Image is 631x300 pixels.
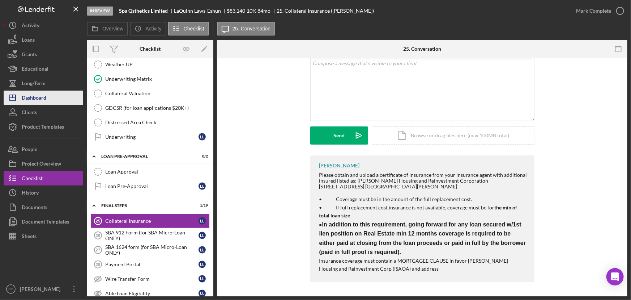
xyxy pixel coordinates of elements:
[168,22,209,36] button: Checklist
[4,282,83,296] button: SO[PERSON_NAME]
[90,228,210,243] a: 26SBA 912 Form (for SBA Micro-Loan ONLY)LL
[105,134,199,140] div: Underwriting
[105,105,209,111] div: GDCSR (for loan applications $20K+)
[105,291,199,296] div: Able Loan Eligibility
[90,164,210,179] a: Loan Approval
[4,76,83,91] button: Long-Term
[105,62,209,67] div: Weather UP
[4,229,83,243] a: Sheets
[233,26,271,32] label: 25. Conversation
[101,154,190,159] div: LOAN PRE-APPROVAL
[319,221,526,255] span: In addition to this requirement, going forward for any loan secured w/1st lien position on Real E...
[8,287,13,291] text: SO
[22,33,35,49] div: Loans
[105,76,209,82] div: Underwriting Matrix
[105,218,199,224] div: Collateral Insurance
[101,204,190,208] div: FINAL STEPS
[96,219,100,223] tspan: 25
[22,76,46,92] div: Long-Term
[90,214,210,228] a: 25Collateral InsuranceLL
[319,221,526,255] strong: •
[90,179,210,193] a: Loan Pre-ApprovalLL
[199,246,206,254] div: L L
[319,163,360,168] div: [PERSON_NAME]
[4,214,83,229] a: Document Templates
[333,126,345,145] div: Send
[4,105,83,120] button: Clients
[319,195,527,203] p: • Coverage must be in the amount of the full replacement cost.
[199,275,206,283] div: L L
[102,26,123,32] label: Overview
[576,4,611,18] div: Mark Complete
[105,120,209,125] div: Distressed Area Check
[22,47,37,63] div: Grants
[4,171,83,186] button: Checklist
[4,47,83,62] button: Grants
[87,7,113,16] div: In Review
[4,142,83,157] button: People
[105,183,199,189] div: Loan Pre-Approval
[105,244,199,256] div: SBA 1624 form (for SBA Micro-Loan ONLY)
[22,214,69,231] div: Document Templates
[96,262,100,267] tspan: 28
[257,8,270,14] div: 84 mo
[217,22,276,36] button: 25. Conversation
[22,171,43,187] div: Checklist
[105,230,199,241] div: SBA 912 Form (for SBA Micro-Loan ONLY)
[4,200,83,214] button: Documents
[22,142,37,158] div: People
[195,154,208,159] div: 0 / 2
[4,120,83,134] button: Product Templates
[22,62,48,78] div: Educational
[140,46,161,52] div: Checklist
[174,8,227,14] div: LaQuinn Laws-Eshun
[310,126,368,145] button: Send
[90,72,210,86] a: Underwriting Matrix
[105,262,199,267] div: Payment Portal
[403,46,441,52] div: 25. Conversation
[606,268,624,286] div: Open Intercom Messenger
[22,91,46,107] div: Dashboard
[22,229,37,245] div: Sheets
[4,33,83,47] button: Loans
[90,272,210,286] a: Wire Transfer FormLL
[22,186,39,202] div: History
[90,115,210,130] a: Distressed Area Check
[4,186,83,200] button: History
[184,26,204,32] label: Checklist
[4,157,83,171] button: Project Overview
[22,18,39,34] div: Activity
[130,22,166,36] button: Activity
[90,130,210,144] a: UnderwritingLL
[319,204,527,220] p: • If full replacement cost insurance is not available, coverage must be for
[199,217,206,225] div: L L
[319,257,527,273] p: Insurance coverage must contain a MORTGAGEE CLAUSE in favor [PERSON_NAME] Housing and Reinvestmen...
[22,105,37,121] div: Clients
[22,157,61,173] div: Project Overview
[90,57,210,72] a: Weather UP
[22,200,47,216] div: Documents
[247,8,256,14] div: 10 %
[105,91,209,96] div: Collateral Valuation
[195,204,208,208] div: 1 / 19
[96,233,100,238] tspan: 26
[145,26,161,32] label: Activity
[569,4,627,18] button: Mark Complete
[199,232,206,239] div: L L
[4,62,83,76] button: Educational
[319,172,527,189] div: Please obtain and upload a certificate of insurance from your insurance agent with additional ins...
[277,8,374,14] div: 25. Collateral Insurance ([PERSON_NAME])
[4,18,83,33] button: Activity
[4,91,83,105] button: Dashboard
[105,169,209,175] div: Loan Approval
